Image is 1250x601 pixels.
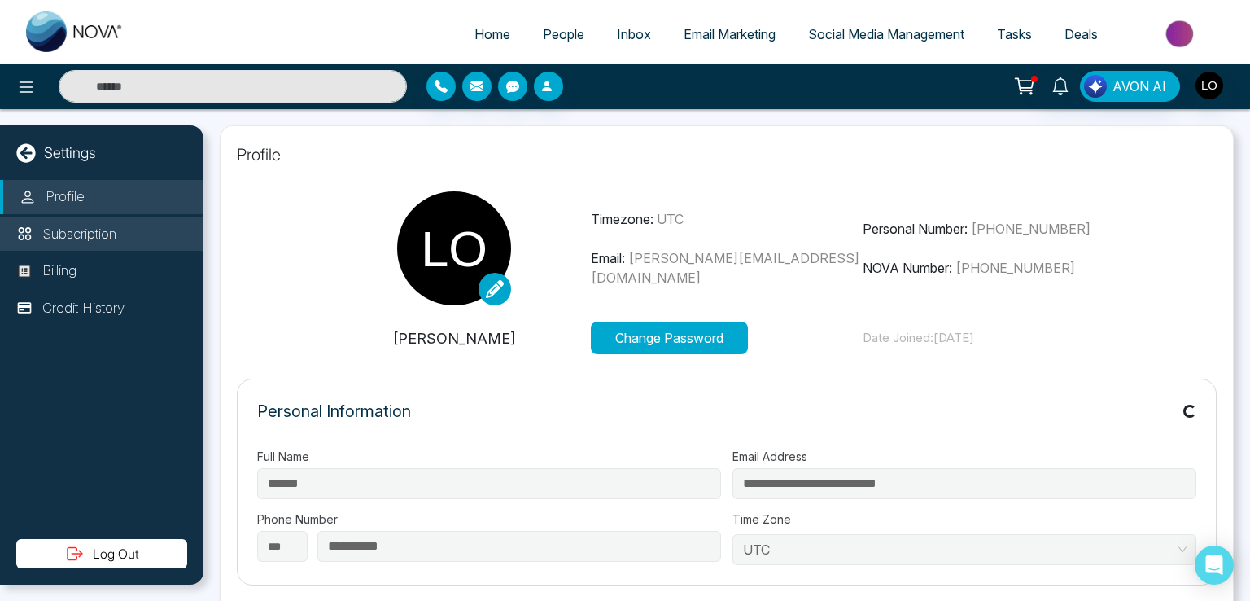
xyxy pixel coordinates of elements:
p: Settings [44,142,96,164]
p: NOVA Number: [863,258,1135,278]
p: Personal Number: [863,219,1135,239]
span: AVON AI [1112,77,1166,96]
p: Email: [591,248,863,287]
label: Phone Number [257,511,721,528]
p: Profile [46,186,85,208]
p: Billing [42,261,76,282]
p: Date Joined: [DATE] [863,329,1135,348]
span: People [543,26,584,42]
a: Home [458,19,527,50]
a: Social Media Management [792,19,981,50]
p: Profile [237,143,1217,167]
p: Personal Information [257,399,411,423]
span: [PERSON_NAME][EMAIL_ADDRESS][DOMAIN_NAME] [591,250,859,286]
label: Full Name [257,448,721,465]
div: Open Intercom Messenger [1195,546,1234,585]
img: Nova CRM Logo [26,11,124,52]
p: Subscription [42,224,116,245]
span: Email Marketing [684,26,776,42]
p: [PERSON_NAME] [318,327,591,349]
a: Deals [1048,19,1114,50]
span: Inbox [617,26,651,42]
span: UTC [743,537,1186,562]
a: Tasks [981,19,1048,50]
span: [PHONE_NUMBER] [955,260,1075,276]
button: Change Password [591,322,748,354]
p: Credit History [42,298,125,319]
span: [PHONE_NUMBER] [971,221,1090,237]
label: Time Zone [732,511,1196,528]
label: Email Address [732,448,1196,465]
a: People [527,19,601,50]
p: Timezone: [591,209,863,229]
button: Log Out [16,539,187,568]
img: Lead Flow [1084,75,1107,98]
button: AVON AI [1080,71,1180,102]
a: Email Marketing [667,19,792,50]
span: Tasks [997,26,1032,42]
span: UTC [657,211,684,227]
span: Social Media Management [808,26,964,42]
span: Home [474,26,510,42]
img: Market-place.gif [1122,15,1240,52]
span: Deals [1064,26,1098,42]
img: User Avatar [1195,72,1223,99]
a: Inbox [601,19,667,50]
